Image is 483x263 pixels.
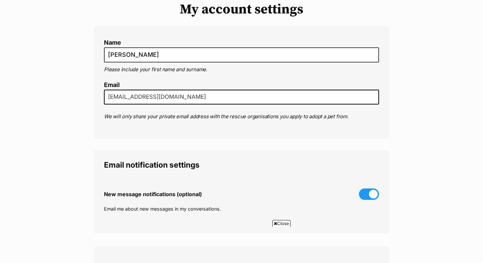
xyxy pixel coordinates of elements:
fieldset: Email notification settings [94,150,389,233]
p: Please include your first name and surname. [104,66,379,74]
h1: My account settings [94,2,389,17]
span: New message notifications (optional) [104,191,202,197]
legend: Email notification settings [104,161,379,169]
p: Email me about new messages in my conversations. [104,205,379,212]
iframe: Advertisement [119,229,364,260]
label: Email [104,82,379,89]
span: Close [272,220,290,227]
label: Name [104,39,379,46]
p: We will only share your private email address with the rescue organisations you apply to adopt a ... [104,113,379,121]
